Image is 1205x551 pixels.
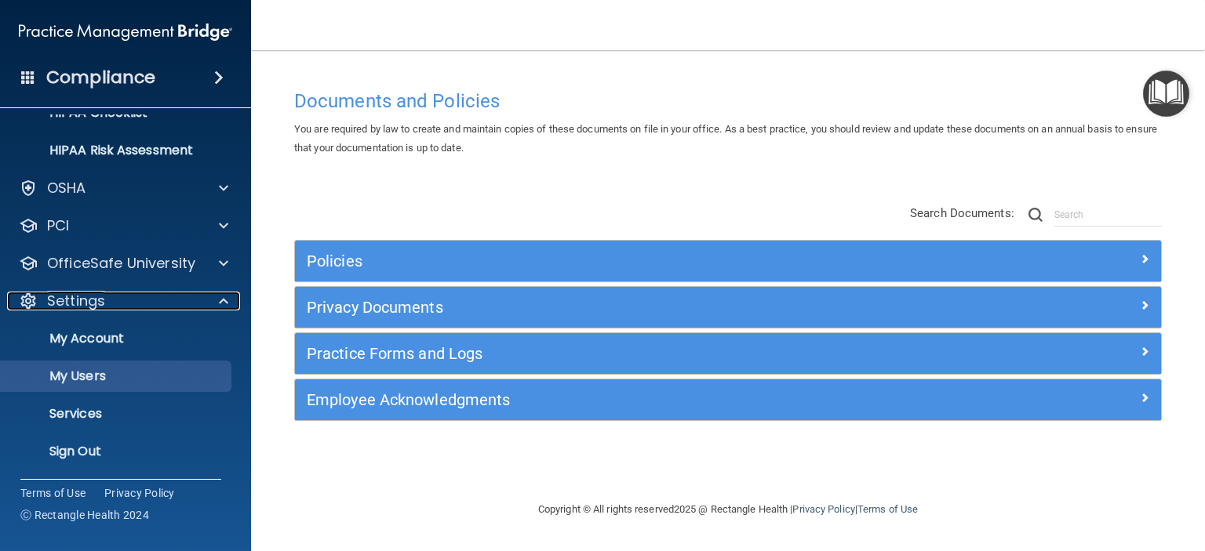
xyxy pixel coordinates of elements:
a: Practice Forms and Logs [307,341,1149,366]
h5: Practice Forms and Logs [307,345,933,362]
h5: Policies [307,252,933,270]
a: Privacy Policy [792,503,854,515]
h4: Compliance [46,67,155,89]
p: OSHA [47,179,86,198]
p: HIPAA Risk Assessment [10,143,224,158]
h5: Privacy Documents [307,299,933,316]
a: OSHA [19,179,228,198]
h5: Employee Acknowledgments [307,391,933,408]
a: Settings [19,292,228,310]
p: OfficeSafe University [47,254,195,273]
p: HIPAA Checklist [10,105,224,121]
div: Copyright © All rights reserved 2025 @ Rectangle Health | | [442,484,1014,535]
a: Privacy Policy [104,485,175,501]
a: OfficeSafe University [19,254,228,273]
a: Privacy Documents [307,295,1149,320]
img: PMB logo [19,16,232,48]
button: Open Resource Center [1143,71,1189,117]
a: PCI [19,216,228,235]
p: Settings [47,292,105,310]
span: Ⓒ Rectangle Health 2024 [20,507,149,523]
span: Search Documents: [910,206,1014,220]
img: ic-search.3b580494.png [1028,208,1043,222]
p: My Account [10,331,224,346]
p: Sign Out [10,444,224,459]
a: Terms of Use [20,485,86,501]
a: Terms of Use [857,503,918,515]
a: Policies [307,248,1149,274]
p: PCI [47,216,69,235]
p: Services [10,406,224,422]
input: Search [1054,203,1162,227]
h4: Documents and Policies [294,91,1162,111]
a: Employee Acknowledgments [307,387,1149,412]
p: My Users [10,368,224,384]
span: You are required by law to create and maintain copies of these documents on file in your office. ... [294,123,1157,154]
